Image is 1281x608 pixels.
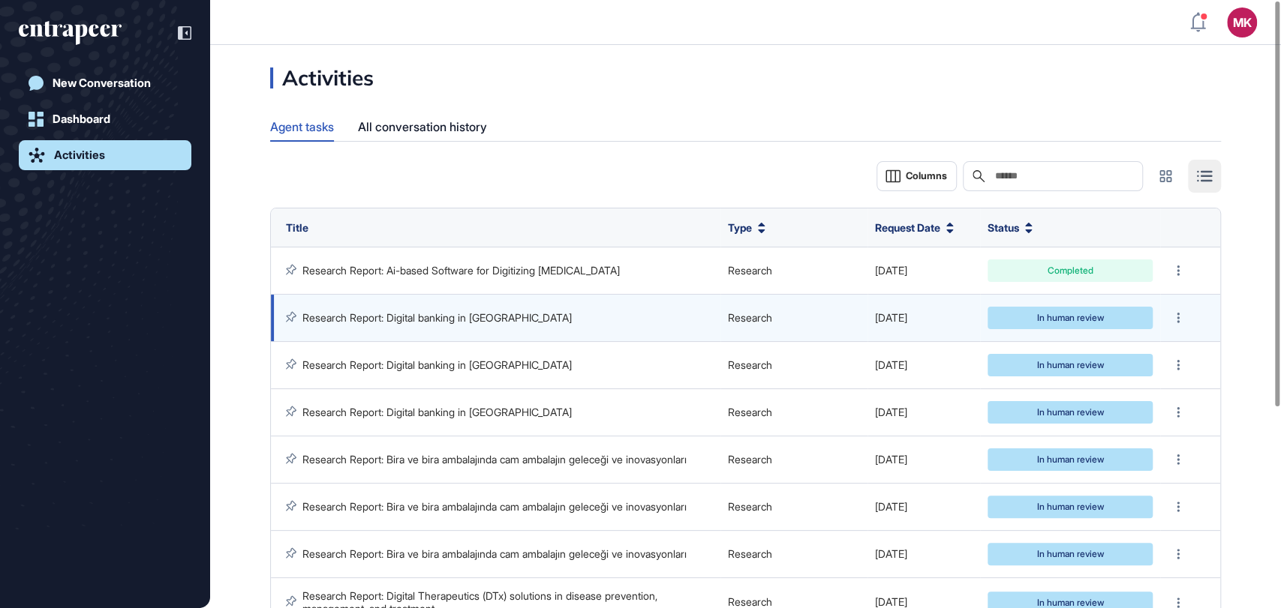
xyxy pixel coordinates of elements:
[988,220,1033,235] button: Status
[875,220,954,235] button: Request Date
[728,547,772,560] span: Research
[877,161,957,191] button: Columns
[53,76,151,90] div: New Conversation
[54,148,105,162] div: Activities
[19,68,191,98] a: New Conversation
[286,221,308,234] span: Title
[875,311,907,324] span: [DATE]
[875,358,907,371] span: [DATE]
[875,500,907,513] span: [DATE]
[728,358,772,371] span: Research
[302,500,687,513] a: Research Report: Bira ve bira ambalajında cam ambalajın geleceği ve inovasyonları
[875,220,940,235] span: Request Date
[999,502,1141,511] div: In human review
[19,140,191,170] a: Activities
[728,220,752,235] span: Type
[302,264,620,277] a: Research Report: Ai-based Software for Digitizing [MEDICAL_DATA]
[728,406,772,418] span: Research
[906,170,947,181] span: Columns
[728,500,772,513] span: Research
[999,455,1141,464] div: In human review
[19,104,191,134] a: Dashboard
[302,453,687,466] a: Research Report: Bira ve bira ambalajında cam ambalajın geleceği ve inovasyonları
[1227,7,1257,37] button: MK
[875,264,907,277] span: [DATE]
[728,311,772,324] span: Research
[875,453,907,466] span: [DATE]
[999,598,1141,607] div: In human review
[999,313,1141,322] div: In human review
[875,406,907,418] span: [DATE]
[875,547,907,560] span: [DATE]
[999,550,1141,559] div: In human review
[302,406,572,418] a: Research Report: Digital banking in [GEOGRAPHIC_DATA]
[875,595,907,608] span: [DATE]
[728,595,772,608] span: Research
[358,112,487,142] div: All conversation history
[999,266,1141,275] div: Completed
[53,112,110,126] div: Dashboard
[270,112,334,140] div: Agent tasks
[270,67,374,88] div: Activities
[988,220,1019,235] span: Status
[302,358,572,371] a: Research Report: Digital banking in [GEOGRAPHIC_DATA]
[728,264,772,277] span: Research
[999,408,1141,417] div: In human review
[728,453,772,466] span: Research
[999,361,1141,370] div: In human review
[302,311,572,324] a: Research Report: Digital banking in [GEOGRAPHIC_DATA]
[302,547,687,560] a: Research Report: Bira ve bira ambalajında cam ambalajın geleceği ve inovasyonları
[19,21,122,45] div: entrapeer-logo
[728,220,765,235] button: Type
